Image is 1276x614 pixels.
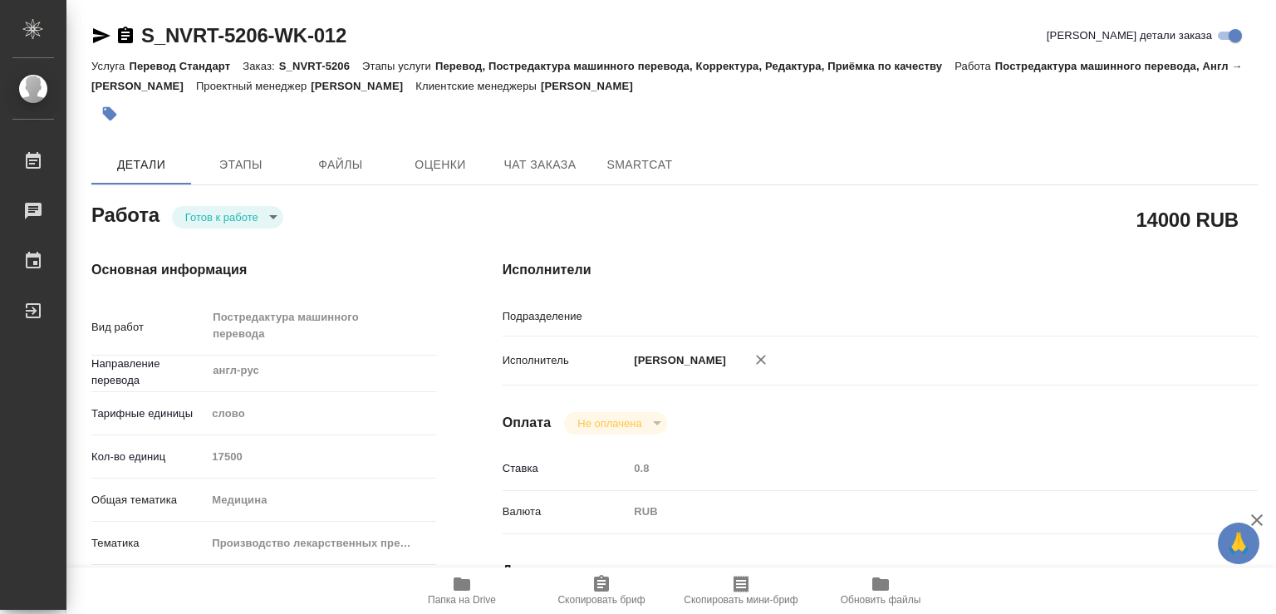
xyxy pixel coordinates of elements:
[115,26,135,46] button: Скопировать ссылку
[671,567,811,614] button: Скопировать мини-бриф
[955,60,995,72] p: Работа
[243,60,278,72] p: Заказ:
[503,561,1258,581] h4: Дополнительно
[91,96,128,132] button: Добавить тэг
[1218,523,1259,564] button: 🙏
[206,445,435,469] input: Пустое поле
[503,260,1258,280] h4: Исполнители
[628,456,1195,480] input: Пустое поле
[564,412,666,435] div: Готов к работе
[91,26,111,46] button: Скопировать ссылку для ЯМессенджера
[311,80,415,92] p: [PERSON_NAME]
[557,594,645,606] span: Скопировать бриф
[206,529,435,558] div: Производство лекарственных препаратов
[503,503,629,520] p: Валюта
[503,413,552,433] h4: Оплата
[541,80,645,92] p: [PERSON_NAME]
[91,535,206,552] p: Тематика
[503,352,629,369] p: Исполнитель
[279,60,362,72] p: S_NVRT-5206
[503,460,629,477] p: Ставка
[500,155,580,175] span: Чат заказа
[101,155,181,175] span: Детали
[206,400,435,428] div: слово
[1047,27,1212,44] span: [PERSON_NAME] детали заказа
[684,594,797,606] span: Скопировать мини-бриф
[600,155,680,175] span: SmartCat
[91,60,129,72] p: Услуга
[415,80,541,92] p: Клиентские менеджеры
[435,60,955,72] p: Перевод, Постредактура машинного перевода, Корректура, Редактура, Приёмка по качеству
[206,486,435,514] div: Медицина
[91,319,206,336] p: Вид работ
[841,594,921,606] span: Обновить файлы
[172,206,283,228] div: Готов к работе
[362,60,435,72] p: Этапы услуги
[628,498,1195,526] div: RUB
[91,449,206,465] p: Кол-во единиц
[91,492,206,508] p: Общая тематика
[141,24,346,47] a: S_NVRT-5206-WK-012
[180,210,263,224] button: Готов к работе
[1224,526,1253,561] span: 🙏
[400,155,480,175] span: Оценки
[428,594,496,606] span: Папка на Drive
[572,416,646,430] button: Не оплачена
[91,260,436,280] h4: Основная информация
[503,308,629,325] p: Подразделение
[1136,205,1239,233] h2: 14000 RUB
[91,356,206,389] p: Направление перевода
[532,567,671,614] button: Скопировать бриф
[392,567,532,614] button: Папка на Drive
[196,80,311,92] p: Проектный менеджер
[301,155,380,175] span: Файлы
[129,60,243,72] p: Перевод Стандарт
[811,567,950,614] button: Обновить файлы
[628,352,726,369] p: [PERSON_NAME]
[91,405,206,422] p: Тарифные единицы
[201,155,281,175] span: Этапы
[91,199,159,228] h2: Работа
[743,341,779,378] button: Удалить исполнителя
